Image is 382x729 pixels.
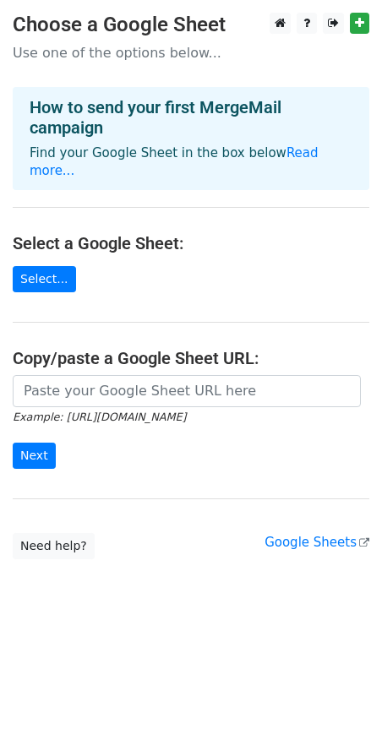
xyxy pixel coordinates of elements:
input: Next [13,443,56,469]
h4: Select a Google Sheet: [13,233,369,253]
p: Find your Google Sheet in the box below [30,144,352,180]
h4: Copy/paste a Google Sheet URL: [13,348,369,368]
h3: Choose a Google Sheet [13,13,369,37]
small: Example: [URL][DOMAIN_NAME] [13,411,186,423]
a: Read more... [30,145,319,178]
input: Paste your Google Sheet URL here [13,375,361,407]
h4: How to send your first MergeMail campaign [30,97,352,138]
a: Need help? [13,533,95,559]
a: Google Sheets [265,535,369,550]
p: Use one of the options below... [13,44,369,62]
a: Select... [13,266,76,292]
